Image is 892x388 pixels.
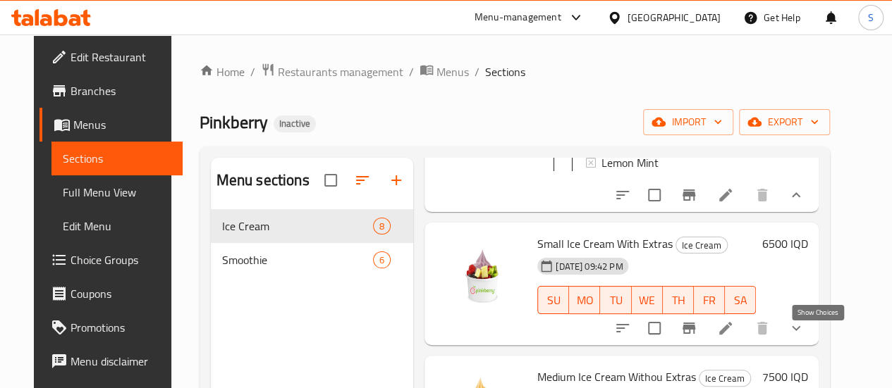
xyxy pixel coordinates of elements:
button: show more [779,178,813,212]
span: Small Ice Cream With Extras [537,233,673,254]
a: Edit Restaurant [39,40,183,74]
span: SA [731,290,750,311]
span: Smoothie [222,251,373,268]
span: Sections [485,63,525,80]
span: Medium Ice Cream Withou Extras [537,366,696,387]
span: Sort sections [346,163,379,197]
a: Edit Menu [51,209,183,243]
div: Smoothie6 [211,243,414,277]
a: Choice Groups [39,243,183,277]
a: Home [200,63,245,80]
span: 6 [374,254,390,267]
svg: Show Choices [788,187,805,204]
span: import [654,113,722,131]
button: delete [745,178,779,212]
a: Coupons [39,277,183,311]
span: Select to update [640,313,669,343]
span: Select to update [640,180,669,210]
li: / [475,63,479,80]
h6: 7500 IQD [762,367,807,387]
span: 8 [374,220,390,233]
button: WE [632,286,663,314]
button: TU [600,286,631,314]
div: Inactive [274,115,316,132]
span: TU [606,290,625,311]
span: WE [637,290,657,311]
button: sort-choices [606,311,640,345]
button: TH [663,286,694,314]
span: Menus [73,116,171,133]
span: Promotions [71,319,171,336]
div: items [373,251,391,268]
span: Full Menu View [63,184,171,201]
a: Full Menu View [51,175,183,209]
span: Coupons [71,285,171,302]
span: S [868,10,874,25]
span: Choice Groups [71,251,171,268]
button: Branch-specific-item [672,178,706,212]
button: import [643,109,733,135]
button: sort-choices [606,178,640,212]
span: Menus [436,63,469,80]
span: Ice Cream [222,218,373,234]
a: Edit menu item [717,320,734,337]
div: [GEOGRAPHIC_DATA] [628,10,721,25]
a: Menus [420,63,469,81]
a: Promotions [39,311,183,344]
span: Edit Restaurant [71,49,171,65]
div: items [373,218,391,234]
span: Inactive [274,118,316,130]
span: Ice Cream [699,370,750,387]
a: Sections [51,142,183,175]
span: TH [668,290,688,311]
div: Ice Cream [699,370,751,387]
li: / [250,63,255,80]
span: SU [544,290,563,311]
button: Add section [379,163,413,197]
span: Lemon Mint [601,154,659,171]
span: MO [575,290,594,311]
span: FR [699,290,719,311]
span: Edit Menu [63,218,171,234]
a: Menu disclaimer [39,344,183,378]
span: Sections [63,150,171,167]
span: Branches [71,82,171,99]
button: FR [694,286,725,314]
div: Menu-management [475,9,561,26]
nav: Menu sections [211,204,414,282]
a: Restaurants management [261,63,403,81]
a: Branches [39,74,183,108]
div: Ice Cream8 [211,209,414,243]
h6: 6500 IQD [762,234,807,254]
span: [DATE] 09:42 PM [550,260,628,273]
span: Menu disclaimer [71,353,171,370]
span: Restaurants management [278,63,403,80]
button: SA [725,286,756,314]
a: Menus [39,108,183,142]
li: / [409,63,414,80]
button: Branch-specific-item [672,311,706,345]
span: export [750,113,819,131]
span: Pinkberry [200,106,268,138]
div: Ice Cream [676,237,728,254]
span: Select all sections [316,165,346,195]
h2: Menu sections [216,170,310,191]
button: show more [779,311,813,345]
button: SU [537,286,569,314]
a: Edit menu item [717,187,734,204]
button: delete [745,311,779,345]
button: MO [569,286,600,314]
img: Small Ice Cream With Extras [436,234,526,324]
button: export [739,109,830,135]
span: Ice Cream [676,237,727,254]
nav: breadcrumb [200,63,831,81]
